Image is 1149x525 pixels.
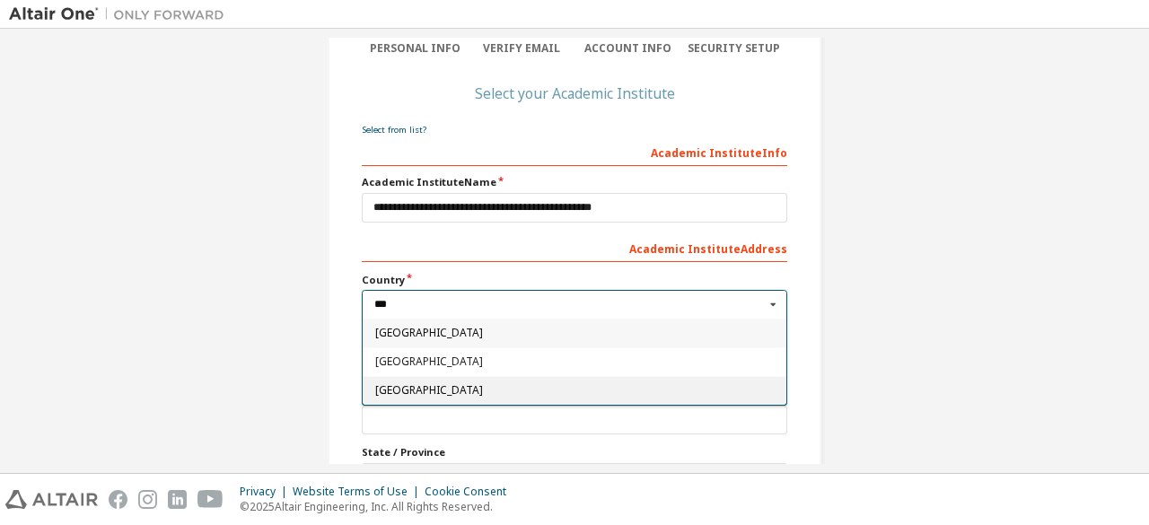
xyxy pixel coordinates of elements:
img: facebook.svg [109,490,127,509]
div: Account Info [574,41,681,56]
label: State / Province [362,445,787,459]
span: [GEOGRAPHIC_DATA] [375,356,775,367]
img: linkedin.svg [168,490,187,509]
label: Academic Institute Name [362,175,787,189]
div: Select your Academic Institute [475,88,675,99]
div: Academic Institute Info [362,137,787,166]
div: Cookie Consent [425,485,517,499]
div: Security Setup [681,41,788,56]
span: [GEOGRAPHIC_DATA] [375,328,775,338]
div: Personal Info [362,41,469,56]
img: instagram.svg [138,490,157,509]
img: altair_logo.svg [5,490,98,509]
div: Website Terms of Use [293,485,425,499]
p: © 2025 Altair Engineering, Inc. All Rights Reserved. [240,499,517,514]
div: Privacy [240,485,293,499]
div: Verify Email [469,41,575,56]
div: Academic Institute Address [362,233,787,262]
span: [GEOGRAPHIC_DATA] [375,385,775,396]
img: youtube.svg [197,490,224,509]
img: Altair One [9,5,233,23]
label: Country [362,273,787,287]
a: Select from list? [362,124,426,136]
